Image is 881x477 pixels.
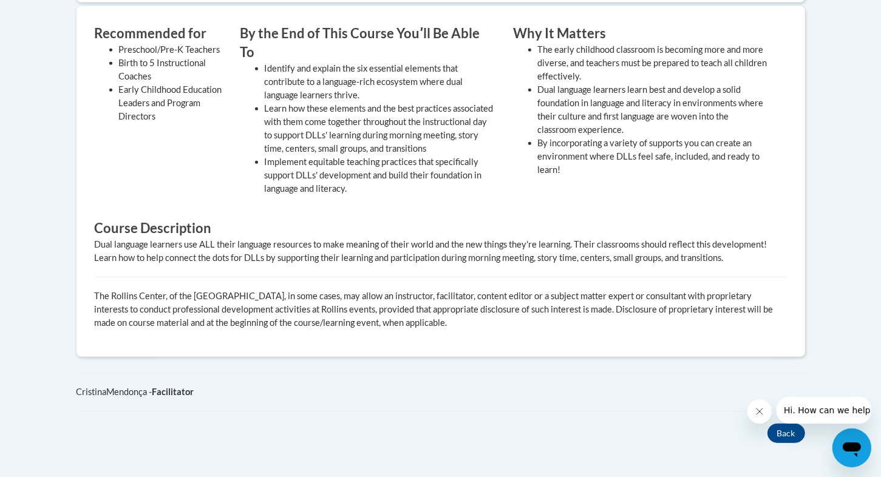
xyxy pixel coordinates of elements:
li: Preschool/Pre-K Teachers [119,43,222,56]
li: Birth to 5 Instructional Coaches [119,56,222,83]
span: Hi. How can we help? [7,8,98,18]
li: The early childhood classroom is becoming more and more diverse, and teachers must be prepared to... [538,43,769,83]
h3: By the End of This Course Youʹll Be Able To [240,24,495,62]
h3: Recommended for [95,24,222,43]
li: Learn how these elements and the best practices associated with them come together throughout the... [265,102,495,155]
iframe: Message from company [777,397,871,424]
div: CristinaMendonça - [77,385,805,399]
li: Dual language learners learn best and develop a solid foundation in language and literacy in envi... [538,83,769,137]
b: Facilitator [152,387,194,397]
div: Dual language learners use ALL their language resources to make meaning of their world and the ne... [95,238,787,265]
li: Early Childhood Education Leaders and Program Directors [119,83,222,123]
iframe: Close message [747,399,772,424]
p: The Rollins Center, of the [GEOGRAPHIC_DATA], in some cases, may allow an instructor, facilitator... [95,289,787,330]
h3: Course Description [95,219,787,238]
li: By incorporating a variety of supports you can create an environment where DLLs feel safe, includ... [538,137,769,177]
iframe: Button to launch messaging window [832,428,871,467]
h3: Why It Matters [514,24,769,43]
button: Back [767,424,805,443]
li: Implement equitable teaching practices that specifically support DLLs' development and build thei... [265,155,495,195]
li: Identify and explain the six essential elements that contribute to a language-rich ecosystem wher... [265,62,495,102]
